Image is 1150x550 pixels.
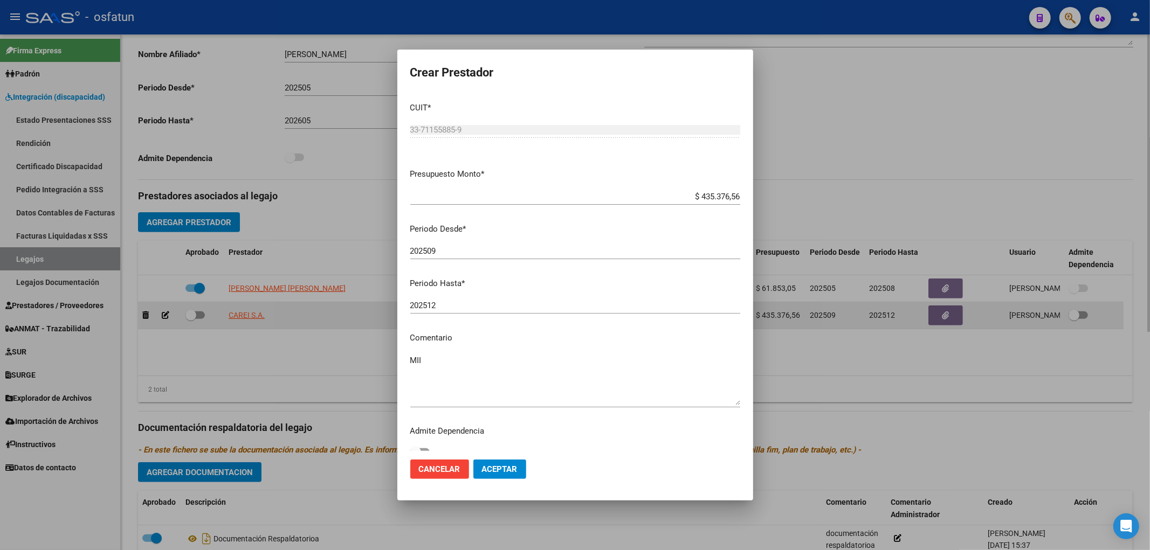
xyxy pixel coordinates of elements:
[410,223,740,235] p: Periodo Desde
[419,464,460,474] span: Cancelar
[410,425,740,437] p: Admite Dependencia
[410,62,740,83] h2: Crear Prestador
[410,460,469,479] button: Cancelar
[410,102,740,114] p: CUIT
[410,277,740,290] p: Periodo Hasta
[410,168,740,180] p: Presupuesto Monto
[473,460,526,479] button: Aceptar
[482,464,518,474] span: Aceptar
[410,332,740,344] p: Comentario
[1113,513,1139,539] div: Open Intercom Messenger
